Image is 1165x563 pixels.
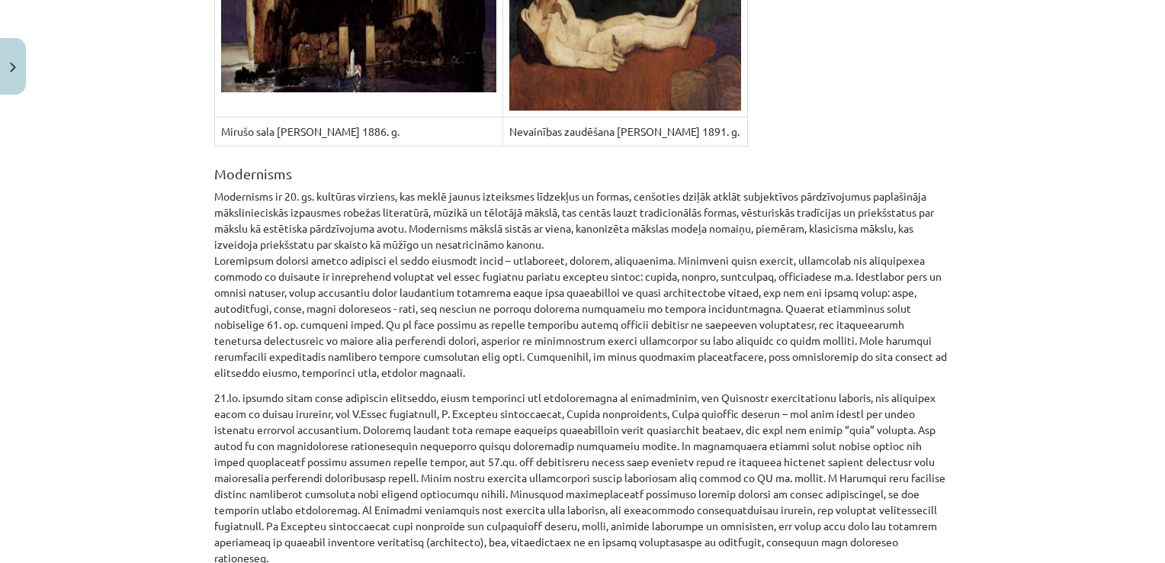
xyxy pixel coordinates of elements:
p: Modernisms ir 20. gs. kultūras virziens, kas meklē jaunus izteiksmes līdzekļus un formas, cenšoti... [214,188,951,381]
td: Mirušo sala [PERSON_NAME] 1886. g. [215,117,503,146]
td: Nevainības zaudēšana [PERSON_NAME] 1891. g. [502,117,747,146]
img: icon-close-lesson-0947bae3869378f0d4975bcd49f059093ad1ed9edebbc8119c70593378902aed.svg [10,63,16,72]
h2: Modernisms [214,146,951,184]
